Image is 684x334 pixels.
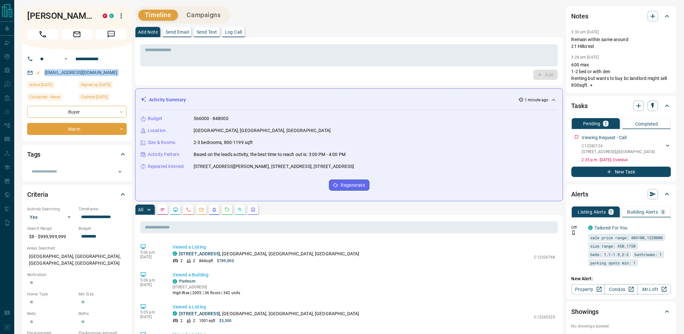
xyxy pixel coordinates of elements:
h2: Criteria [27,189,48,200]
p: , [GEOGRAPHIC_DATA], [GEOGRAPHIC_DATA], [GEOGRAPHIC_DATA] [179,310,359,317]
a: Tailored For You [595,225,628,230]
span: size range: 450,1758 [591,243,636,249]
div: Showings [572,304,671,319]
p: 1 [604,121,607,126]
div: condos.ca [588,226,593,230]
p: [STREET_ADDRESS] , [GEOGRAPHIC_DATA] [582,149,655,155]
h2: Alerts [572,189,588,199]
a: [EMAIL_ADDRESS][DOMAIN_NAME] [45,70,118,75]
svg: Push Notification Only [572,230,576,235]
p: All [138,207,143,212]
p: Viewed a Listing [173,304,555,310]
div: condos.ca [173,279,177,284]
span: bathrooms: 1 [635,251,662,258]
a: Property [572,284,605,295]
svg: Opportunities [238,207,243,212]
span: beds: 1.1-1.9,2-2 [591,251,629,258]
div: Sun Aug 10 2025 [27,81,75,90]
a: Platinum [179,279,195,284]
p: Beds: [27,311,75,317]
p: Based on the lead's activity, the best time to reach out is: 3:00 PM - 4:00 PM [194,151,346,158]
h1: [PERSON_NAME] [27,11,93,21]
svg: Notes [160,207,165,212]
div: Warm [27,123,127,135]
p: [STREET_ADDRESS][PERSON_NAME], [STREET_ADDRESS], [STREET_ADDRESS] [194,163,354,170]
button: Regenerate [329,180,369,191]
p: Search Range: [27,226,75,231]
div: condos.ca [173,311,177,316]
h2: Notes [572,11,588,21]
p: C12326768 [534,254,555,260]
p: C12280124 [582,143,655,149]
p: Log Call [225,30,242,34]
p: Location [148,127,166,134]
p: , [GEOGRAPHIC_DATA], [GEOGRAPHIC_DATA], [GEOGRAPHIC_DATA] [179,251,359,257]
a: Mr.Loft [638,284,671,295]
div: Tags [27,147,127,162]
p: [GEOGRAPHIC_DATA], [GEOGRAPHIC_DATA], [GEOGRAPHIC_DATA] [194,127,331,134]
p: $3,300 [219,318,232,324]
p: 5:06 pm [140,278,163,283]
p: Min Size: [79,291,127,297]
span: parking spots min: 1 [591,260,636,266]
button: Timeline [138,10,178,20]
span: Claimed [DATE] [81,94,108,100]
p: Size & Rooms [148,139,176,146]
div: condos.ca [173,251,177,256]
span: sale price range: 404100,1320000 [591,234,663,241]
svg: Emails [199,207,204,212]
p: Viewed a Building [173,272,555,278]
button: Campaigns [180,10,227,20]
p: Send Email [166,30,189,34]
p: 3:30 pm [DATE] [572,30,599,34]
div: C12280124[STREET_ADDRESS],[GEOGRAPHIC_DATA] [582,142,671,156]
div: Buyer [27,106,127,118]
div: Tasks [572,98,671,114]
p: Timeframe: [79,206,127,212]
h2: Tasks [572,101,588,111]
div: condos.ca [109,14,114,18]
p: 0 [662,210,665,214]
a: [STREET_ADDRESS] [179,251,220,256]
p: $8 - $999,999,999 [27,231,75,242]
svg: Email Verified [36,71,40,75]
h2: Tags [27,149,40,160]
div: property.ca [103,14,107,18]
p: [STREET_ADDRESS] [173,284,240,290]
p: Listing Alerts [578,210,606,214]
p: 5:05 pm [140,310,163,315]
a: [STREET_ADDRESS] [179,311,220,316]
button: New Task [572,167,671,177]
div: Criteria [27,187,127,202]
p: 2 [193,258,195,264]
p: [GEOGRAPHIC_DATA], [GEOGRAPHIC_DATA], [GEOGRAPHIC_DATA], [GEOGRAPHIC_DATA] [27,251,127,269]
div: Yes [27,212,75,222]
p: 600 max 1-2 bed or with den Renting but wants to buy bc landlord might sell 800sqft. + [572,61,671,89]
p: Remain within same around 21 Hillcrest [572,36,671,50]
div: Tue Sep 03 2019 [79,94,127,103]
span: Signed up [DATE] [81,82,111,88]
p: Budget: [79,226,127,231]
p: Budget [148,115,163,122]
button: Open [115,167,124,176]
p: New Alert: [572,275,671,282]
p: Completed [635,122,658,126]
p: 566000 - 848000 [194,115,229,122]
p: Repeated Interest [148,163,184,170]
p: Areas Searched: [27,245,127,251]
span: Active [DATE] [29,82,52,88]
p: 2 [180,258,183,264]
p: 2-3 bedrooms, 800-1199 sqft [194,139,253,146]
svg: Requests [225,207,230,212]
p: No showings booked [572,323,671,329]
p: 3:28 pm [DATE] [572,55,599,60]
p: High-Rise | 2005 | 36 floors | 342 units [173,290,240,296]
p: 1 minute ago [525,97,549,103]
p: 2 [193,318,195,324]
p: C12265325 [534,314,555,320]
div: Tue Sep 03 2019 [79,81,127,90]
h2: Showings [572,306,599,317]
button: Open [62,55,70,63]
p: 844 sqft [199,258,213,264]
svg: Calls [186,207,191,212]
